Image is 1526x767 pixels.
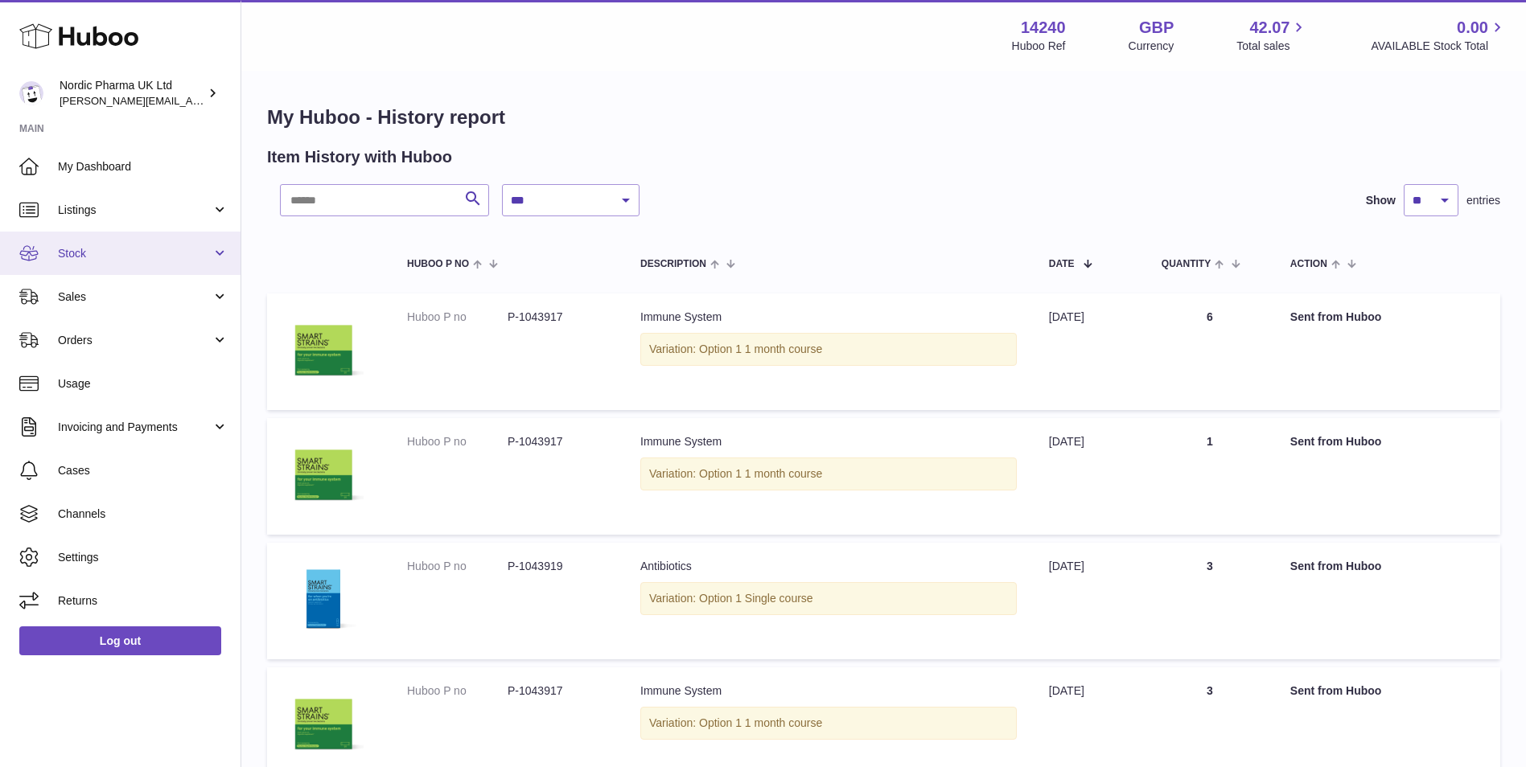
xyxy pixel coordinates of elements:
td: [DATE] [1033,293,1146,410]
td: 3 [1146,543,1274,659]
span: [PERSON_NAME][EMAIL_ADDRESS][DOMAIN_NAME] [60,94,323,107]
span: Returns [58,593,228,609]
span: Usage [58,376,228,392]
a: 42.07 Total sales [1236,17,1308,54]
div: Variation: Option 1 1 month course [640,333,1017,366]
span: 0.00 [1457,17,1488,39]
dt: Huboo P no [407,434,508,449]
strong: GBP [1139,17,1174,39]
div: Variation: Option 1 1 month course [640,457,1017,490]
strong: 14240 [1021,17,1066,39]
dd: P-1043917 [508,434,608,449]
span: Orders [58,333,212,348]
div: Nordic Pharma UK Ltd [60,78,204,109]
img: joe.plant@parapharmdev.com [19,81,43,105]
img: 2.png [283,559,364,639]
div: Currency [1129,39,1174,54]
dt: Huboo P no [407,683,508,699]
td: Immune System [624,418,1033,535]
span: Settings [58,550,228,565]
dd: P-1043917 [508,310,608,325]
td: 1 [1146,418,1274,535]
td: [DATE] [1033,418,1146,535]
label: Show [1366,193,1396,208]
td: 6 [1146,293,1274,410]
span: Date [1049,259,1075,269]
span: entries [1466,193,1500,208]
span: Quantity [1162,259,1211,269]
div: Variation: Option 1 1 month course [640,707,1017,740]
td: Immune System [624,293,1033,410]
img: Immune_System_30sachets_FrontFace.png [283,310,364,390]
td: [DATE] [1033,543,1146,659]
span: Total sales [1236,39,1308,54]
a: Log out [19,626,221,655]
span: Channels [58,507,228,522]
img: Immune_System_30sachets_FrontFace.png [283,683,364,764]
span: Sales [58,289,212,305]
dd: P-1043919 [508,559,608,574]
strong: Sent from Huboo [1290,435,1382,448]
a: 0.00 AVAILABLE Stock Total [1371,17,1507,54]
span: AVAILABLE Stock Total [1371,39,1507,54]
span: Action [1290,259,1327,269]
img: Immune_System_30sachets_FrontFace.png [283,434,364,515]
span: My Dashboard [58,159,228,174]
strong: Sent from Huboo [1290,684,1382,697]
td: Antibiotics [624,543,1033,659]
h1: My Huboo - History report [267,105,1500,130]
div: Huboo Ref [1012,39,1066,54]
dt: Huboo P no [407,559,508,574]
span: Description [640,259,706,269]
span: 42.07 [1249,17,1289,39]
strong: Sent from Huboo [1290,310,1382,323]
strong: Sent from Huboo [1290,560,1382,572]
span: Invoicing and Payments [58,420,212,435]
div: Variation: Option 1 Single course [640,582,1017,615]
h2: Item History with Huboo [267,146,452,168]
dt: Huboo P no [407,310,508,325]
span: Huboo P no [407,259,469,269]
span: Stock [58,246,212,261]
dd: P-1043917 [508,683,608,699]
span: Cases [58,463,228,478]
span: Listings [58,203,212,218]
